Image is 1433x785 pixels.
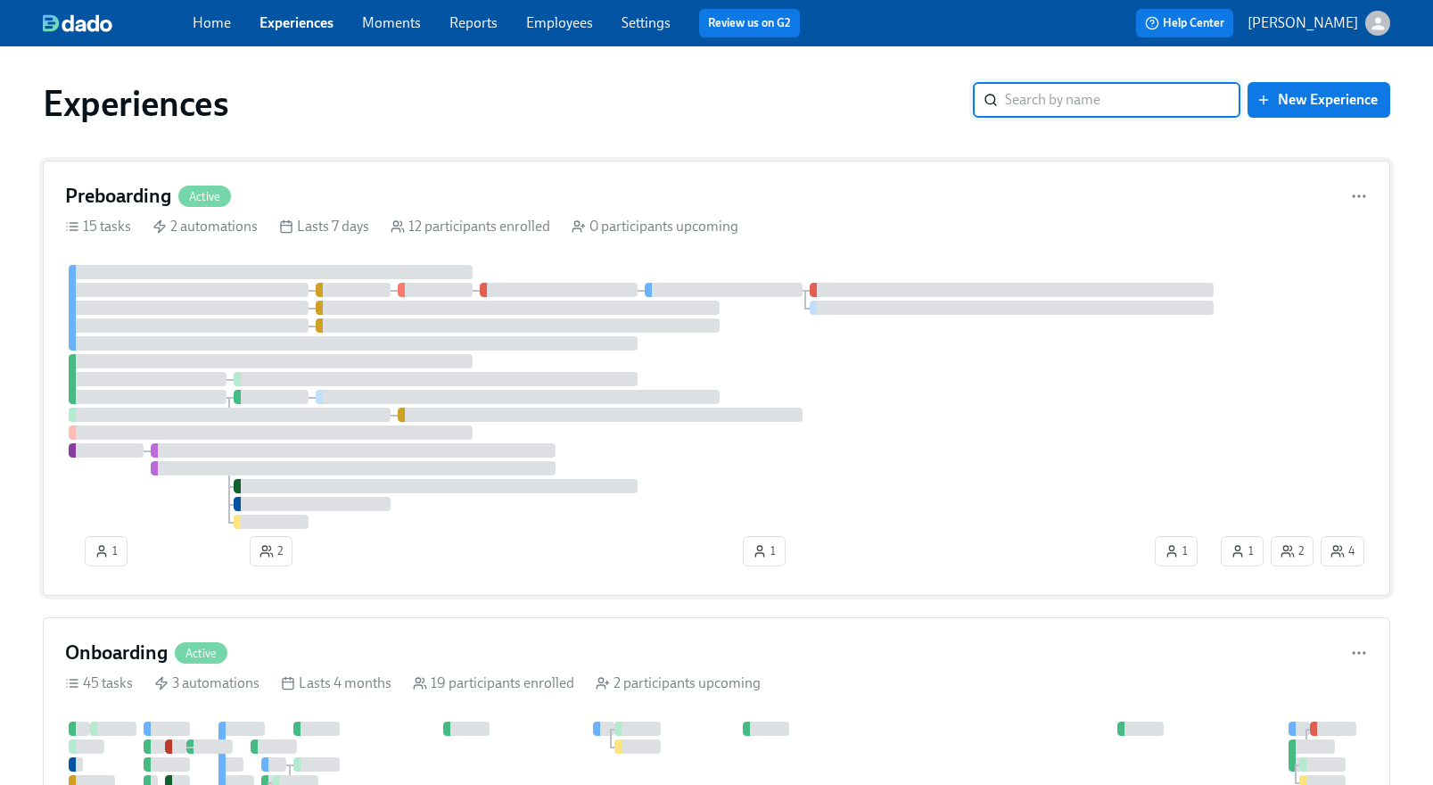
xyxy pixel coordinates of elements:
div: 3 automations [154,673,259,693]
a: Review us on G2 [708,14,791,32]
button: 1 [1221,536,1264,566]
a: Experiences [259,14,334,31]
div: 2 participants upcoming [596,673,761,693]
input: Search by name [1005,82,1240,118]
span: 1 [1165,542,1188,560]
span: 4 [1330,542,1355,560]
a: dado [43,14,193,32]
div: Lasts 4 months [281,673,391,693]
a: Reports [449,14,498,31]
div: 45 tasks [65,673,133,693]
img: dado [43,14,112,32]
span: 2 [1281,542,1304,560]
div: 12 participants enrolled [391,217,550,236]
span: 1 [753,542,776,560]
button: Help Center [1136,9,1233,37]
button: 4 [1321,536,1364,566]
a: Settings [622,14,671,31]
span: 2 [259,542,283,560]
button: Review us on G2 [699,9,800,37]
h1: Experiences [43,82,229,125]
button: 1 [743,536,786,566]
span: 1 [95,542,118,560]
span: New Experience [1260,91,1378,109]
button: 2 [250,536,292,566]
span: 1 [1231,542,1254,560]
span: Help Center [1145,14,1224,32]
div: Lasts 7 days [279,217,369,236]
div: 0 participants upcoming [572,217,738,236]
a: PreboardingActive15 tasks 2 automations Lasts 7 days 12 participants enrolled 0 participants upco... [43,161,1390,596]
div: 15 tasks [65,217,131,236]
h4: Preboarding [65,183,171,210]
button: 2 [1271,536,1314,566]
p: [PERSON_NAME] [1248,13,1358,33]
span: Active [175,647,227,660]
button: New Experience [1248,82,1390,118]
a: Employees [526,14,593,31]
div: 19 participants enrolled [413,673,574,693]
button: 1 [85,536,128,566]
a: Moments [362,14,421,31]
h4: Onboarding [65,640,168,666]
a: Home [193,14,231,31]
div: 2 automations [152,217,258,236]
button: 1 [1155,536,1198,566]
span: Active [178,190,231,203]
button: [PERSON_NAME] [1248,11,1390,36]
